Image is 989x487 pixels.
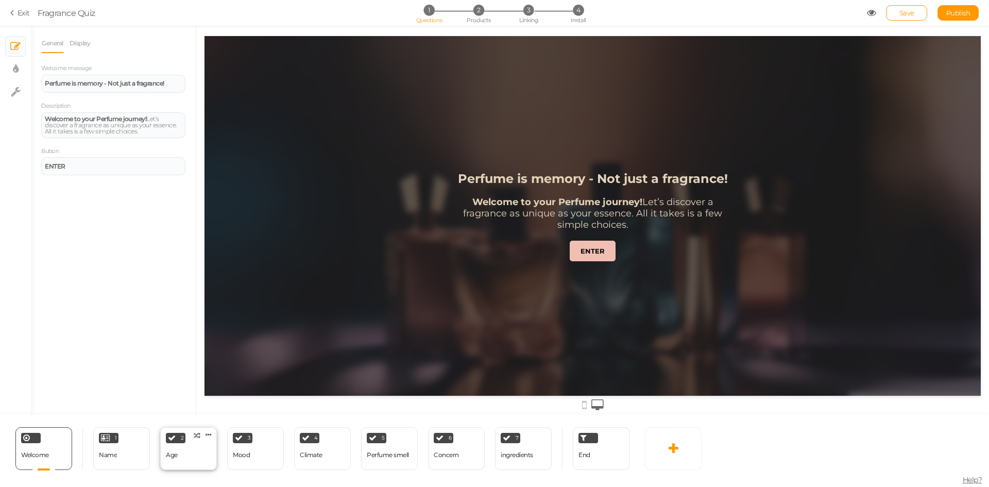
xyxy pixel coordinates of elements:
span: 6 [449,435,452,441]
strong: ENTER [376,211,400,219]
div: End [573,427,629,470]
div: 6 Concern [428,427,485,470]
div: Save [886,5,927,21]
strong: ENTER [45,162,65,170]
div: Let’s discover a fragrance as unique as your essence. All it takes is a few simple choices. [250,160,526,194]
strong: Perfume is memory - Not just a fragrance! [253,135,523,150]
div: 2 Age [160,427,217,470]
span: Install [571,16,586,24]
li: 2 Products [455,5,503,15]
span: Help? [963,475,982,484]
li: 3 Linking [505,5,553,15]
div: Welcome [15,427,72,470]
span: 1 [423,5,434,15]
span: 4 [573,5,584,15]
div: Climate [300,451,322,459]
div: 1 Name [93,427,150,470]
a: General [41,33,64,53]
div: Mood [233,451,250,459]
span: 1 [115,435,117,441]
div: 5 Perfume smell [361,427,418,470]
label: Button [41,148,59,155]
span: End [578,451,590,459]
div: Fragrance Quiz [38,7,95,19]
span: 3 [248,435,251,441]
span: Questions [416,16,442,24]
span: Linking [519,16,538,24]
span: Publish [946,9,970,17]
span: 2 [473,5,484,15]
div: 7 ingredients [495,427,552,470]
strong: Perfume is memory - Not just a fragrance! [45,79,164,87]
span: Save [899,9,914,17]
li: 1 Questions [405,5,453,15]
strong: Welcome to your Perfume journey! [268,160,438,172]
label: Welcome message [41,65,92,72]
a: Exit [10,8,30,18]
div: Perfume smell [367,451,409,459]
div: Let’s discover a fragrance as unique as your essence. All it takes is a few simple choices. [45,116,182,135]
span: Welcome [21,451,49,459]
span: Products [467,16,491,24]
span: 7 [516,435,519,441]
div: Concern [434,451,459,459]
label: Description [41,103,71,110]
div: Name [99,451,117,459]
span: 3 [523,5,534,15]
div: ingredients [501,451,533,459]
strong: Welcome to your Perfume journey! [45,115,146,123]
div: Age [166,451,178,459]
a: Display [69,33,91,53]
span: 4 [314,435,318,441]
li: 4 Install [554,5,602,15]
div: 4 Climate [294,427,351,470]
span: 5 [382,435,385,441]
span: 2 [181,435,184,441]
div: 3 Mood [227,427,284,470]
